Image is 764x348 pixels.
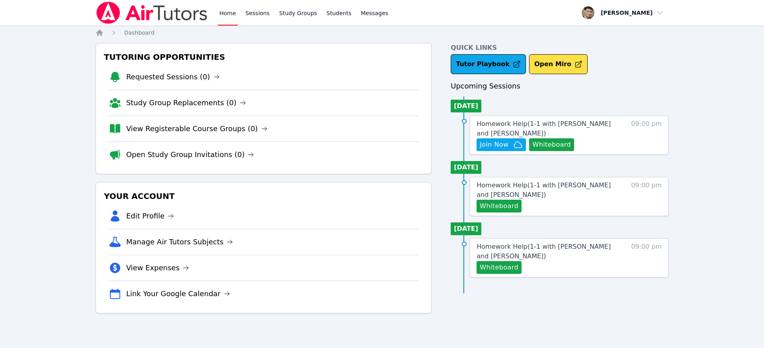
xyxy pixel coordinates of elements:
img: Air Tutors [96,2,208,24]
a: View Registerable Course Groups (0) [126,123,268,134]
nav: Breadcrumb [96,29,668,37]
button: Whiteboard [477,200,522,212]
a: Dashboard [124,29,154,37]
a: Edit Profile [126,210,174,222]
a: View Expenses [126,262,189,273]
a: Study Group Replacements (0) [126,97,246,108]
span: Join Now [480,140,508,149]
a: Open Study Group Invitations (0) [126,149,254,160]
li: [DATE] [451,161,481,174]
a: Requested Sessions (0) [126,71,220,83]
button: Open Miro [529,54,588,74]
span: Dashboard [124,29,154,36]
h3: Your Account [102,189,425,203]
button: Whiteboard [529,138,574,151]
h4: Quick Links [451,43,668,53]
a: Homework Help(1-1 with [PERSON_NAME] and [PERSON_NAME]) [477,119,615,138]
span: Messages [361,9,389,17]
a: Homework Help(1-1 with [PERSON_NAME] and [PERSON_NAME]) [477,181,615,200]
span: Homework Help ( 1-1 with [PERSON_NAME] and [PERSON_NAME] ) [477,120,611,137]
span: 09:00 pm [631,181,662,212]
a: Manage Air Tutors Subjects [126,236,233,248]
li: [DATE] [451,100,481,112]
span: 09:00 pm [631,119,662,151]
h3: Upcoming Sessions [451,81,668,92]
span: Homework Help ( 1-1 with [PERSON_NAME] and [PERSON_NAME] ) [477,181,611,199]
span: Homework Help ( 1-1 with [PERSON_NAME] and [PERSON_NAME] ) [477,243,611,260]
a: Link Your Google Calendar [126,288,230,299]
a: Tutor Playbook [451,54,526,74]
button: Whiteboard [477,261,522,274]
a: Homework Help(1-1 with [PERSON_NAME] and [PERSON_NAME]) [477,242,615,261]
li: [DATE] [451,222,481,235]
h3: Tutoring Opportunities [102,50,425,64]
button: Join Now [477,138,526,151]
span: 09:00 pm [631,242,662,274]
